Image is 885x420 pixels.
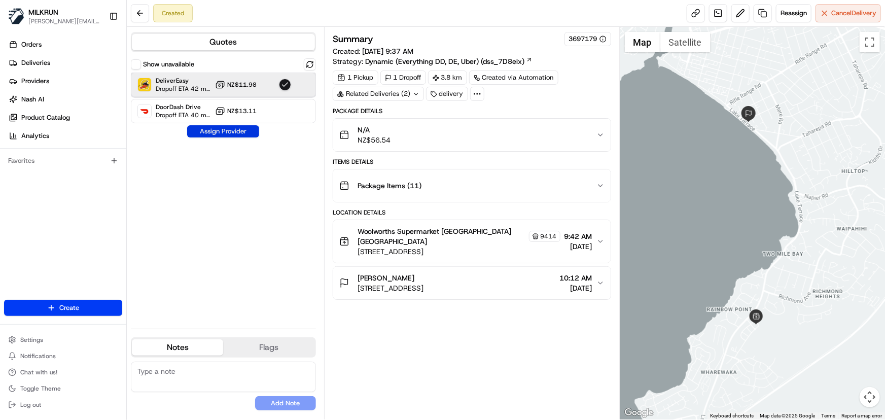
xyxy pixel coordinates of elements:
[358,181,422,191] span: Package Items ( 11 )
[816,4,881,22] button: CancelDelivery
[660,32,711,52] button: Show satellite imagery
[333,107,611,115] div: Package Details
[860,32,880,52] button: Toggle fullscreen view
[4,91,126,108] a: Nash AI
[138,104,151,118] img: DoorDash Drive
[333,34,374,44] h3: Summary
[21,95,44,104] span: Nash AI
[781,9,807,18] span: Reassign
[333,87,424,101] div: Related Deliveries (2)
[20,401,41,409] span: Log out
[358,273,415,283] span: [PERSON_NAME]
[21,58,50,67] span: Deliveries
[4,4,105,28] button: MILKRUNMILKRUN[PERSON_NAME][EMAIL_ADDRESS][DOMAIN_NAME]
[362,47,414,56] span: [DATE] 9:37 AM
[132,34,315,50] button: Quotes
[20,336,43,344] span: Settings
[380,71,426,85] div: 1 Dropoff
[560,283,592,293] span: [DATE]
[4,398,122,412] button: Log out
[21,77,49,86] span: Providers
[564,241,592,252] span: [DATE]
[143,60,194,69] label: Show unavailable
[156,111,211,119] span: Dropoff ETA 40 minutes
[365,56,525,66] span: Dynamic (Everything DD, DE, Uber) (dss_7D8eix)
[132,339,223,356] button: Notes
[227,107,257,115] span: NZ$13.11
[841,413,882,418] a: Report a map error
[333,169,611,202] button: Package Items (11)
[4,37,126,53] a: Orders
[4,153,122,169] div: Favorites
[28,7,58,17] button: MILKRUN
[821,413,835,418] a: Terms (opens in new tab)
[21,40,42,49] span: Orders
[4,365,122,379] button: Chat with us!
[156,77,211,85] span: DeliverEasy
[831,9,876,18] span: Cancel Delivery
[227,81,257,89] span: NZ$11.98
[4,55,126,71] a: Deliveries
[333,119,611,151] button: N/ANZ$56.54
[156,85,211,93] span: Dropoff ETA 42 minutes
[333,267,611,299] button: [PERSON_NAME][STREET_ADDRESS]10:12 AM[DATE]
[564,231,592,241] span: 9:42 AM
[20,352,56,360] span: Notifications
[428,71,467,85] div: 3.8 km
[569,34,607,44] button: 3697179
[4,300,122,316] button: Create
[4,73,126,89] a: Providers
[860,387,880,407] button: Map camera controls
[4,349,122,363] button: Notifications
[333,56,533,66] div: Strategy:
[20,368,57,376] span: Chat with us!
[622,406,656,419] a: Open this area in Google Maps (opens a new window)
[8,8,24,24] img: MILKRUN
[622,406,656,419] img: Google
[760,413,815,418] span: Map data ©2025 Google
[358,135,391,145] span: NZ$56.54
[215,80,257,90] button: NZ$11.98
[358,247,560,257] span: [STREET_ADDRESS]
[59,303,79,312] span: Create
[28,17,101,25] button: [PERSON_NAME][EMAIL_ADDRESS][DOMAIN_NAME]
[333,46,414,56] span: Created:
[4,128,126,144] a: Analytics
[333,71,378,85] div: 1 Pickup
[710,412,754,419] button: Keyboard shortcuts
[365,56,533,66] a: Dynamic (Everything DD, DE, Uber) (dss_7D8eix)
[358,125,391,135] span: N/A
[21,113,70,122] span: Product Catalog
[541,232,557,240] span: 9414
[560,273,592,283] span: 10:12 AM
[4,381,122,396] button: Toggle Theme
[333,220,611,263] button: Woolworths Supermarket [GEOGRAPHIC_DATA] [GEOGRAPHIC_DATA]9414[STREET_ADDRESS]9:42 AM[DATE]
[187,125,259,137] button: Assign Provider
[223,339,314,356] button: Flags
[776,4,811,22] button: Reassign
[21,131,49,141] span: Analytics
[4,110,126,126] a: Product Catalog
[156,103,211,111] span: DoorDash Drive
[138,78,151,91] img: DeliverEasy
[358,226,527,247] span: Woolworths Supermarket [GEOGRAPHIC_DATA] [GEOGRAPHIC_DATA]
[4,333,122,347] button: Settings
[20,384,61,393] span: Toggle Theme
[333,158,611,166] div: Items Details
[625,32,660,52] button: Show street map
[215,106,257,116] button: NZ$13.11
[426,87,468,101] div: delivery
[333,208,611,217] div: Location Details
[358,283,424,293] span: [STREET_ADDRESS]
[469,71,558,85] a: Created via Automation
